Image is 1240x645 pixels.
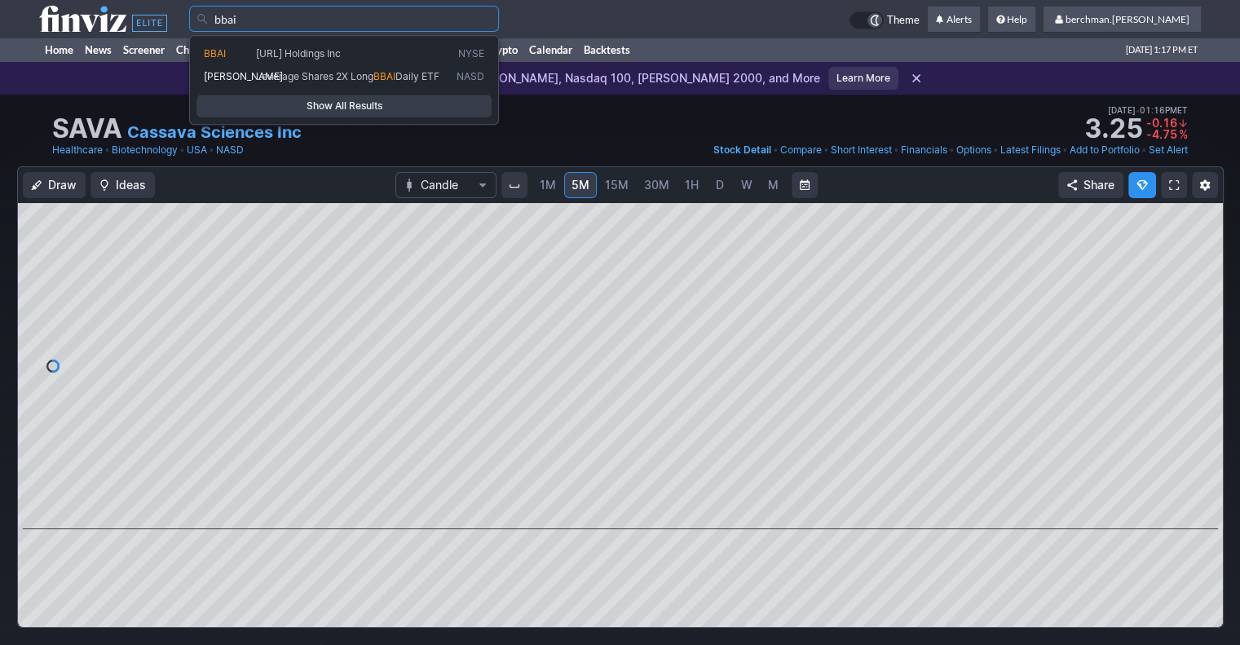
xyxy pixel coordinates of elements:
a: Home [39,38,79,62]
a: Biotechnology [112,142,178,158]
a: Alerts [928,7,980,33]
a: Theme [849,11,920,29]
a: Set Alert [1149,142,1188,158]
h1: SAVA [52,116,122,142]
span: Share [1083,177,1114,193]
span: -4.75 [1146,127,1177,141]
span: • [823,142,829,158]
span: Stock Detail [713,144,771,156]
a: Options [956,142,991,158]
span: 30M [644,178,669,192]
span: M [768,178,779,192]
a: Latest Filings [1000,142,1061,158]
a: Crypto [479,38,523,62]
a: Financials [901,142,947,158]
button: Range [792,172,818,198]
span: [PERSON_NAME] [204,70,283,82]
a: Charts [170,38,214,62]
input: Search [189,6,499,32]
span: berchman.[PERSON_NAME] [1066,13,1189,25]
a: Show All Results [196,95,492,117]
span: Ideas [116,177,146,193]
a: 1M [532,172,563,198]
span: BBAI [373,70,395,82]
span: 15M [605,178,629,192]
a: Compare [780,142,822,158]
span: • [1141,142,1147,158]
span: • [179,142,185,158]
a: 15M [598,172,636,198]
span: 1M [540,178,556,192]
span: 1H [685,178,699,192]
a: Learn More [828,67,898,90]
a: News [79,38,117,62]
span: [URL] Holdings Inc [256,47,341,60]
a: USA [187,142,207,158]
span: Leverage Shares 2X Long [256,70,373,82]
button: Chart Type [395,172,496,198]
button: Chart Settings [1192,172,1218,198]
span: Draw [48,177,77,193]
a: Healthcare [52,142,103,158]
a: NASD [216,142,244,158]
button: Draw [23,172,86,198]
button: Share [1058,172,1123,198]
a: 5M [564,172,597,198]
strong: 3.25 [1084,116,1143,142]
button: Explore new features [1128,172,1156,198]
span: • [209,142,214,158]
a: Short Interest [831,142,892,158]
a: Stock Detail [713,142,771,158]
a: W [734,172,760,198]
span: W [741,178,752,192]
a: Add to Portfolio [1070,142,1140,158]
span: • [949,142,955,158]
span: -0.16 [1146,116,1177,130]
span: • [993,142,999,158]
a: 30M [637,172,677,198]
a: 1H [677,172,706,198]
a: berchman.[PERSON_NAME] [1044,7,1201,33]
span: • [1062,142,1068,158]
span: 5M [571,178,589,192]
span: • [894,142,899,158]
span: [DATE] 01:16PM ET [1108,103,1188,117]
a: Fullscreen [1161,172,1187,198]
a: D [707,172,733,198]
span: Theme [887,11,920,29]
span: Candle [421,177,471,193]
span: % [1179,127,1188,141]
button: Interval [501,172,527,198]
span: • [104,142,110,158]
a: Help [988,7,1035,33]
button: Ideas [90,172,155,198]
div: Search [189,35,499,125]
span: BBAI [204,47,226,60]
span: Latest Filings [1000,144,1061,156]
span: Daily ETF [395,70,439,82]
a: Calendar [523,38,578,62]
a: M [761,172,787,198]
span: Show All Results [204,98,484,114]
span: • [1136,103,1140,117]
span: • [773,142,779,158]
a: Backtests [578,38,636,62]
a: Screener [117,38,170,62]
a: Cassava Sciences Inc [127,121,302,144]
span: D [716,178,724,192]
p: Evolving the Heatmap: [PERSON_NAME], Nasdaq 100, [PERSON_NAME] 2000, and More [315,70,820,86]
span: NYSE [458,47,484,60]
span: [DATE] 1:17 PM ET [1126,38,1198,62]
span: NASD [457,70,484,84]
